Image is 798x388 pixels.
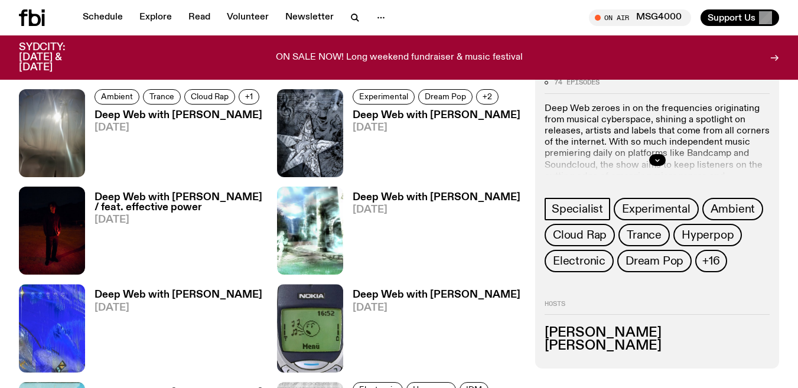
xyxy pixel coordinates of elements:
[245,92,253,101] span: +1
[278,9,341,26] a: Newsletter
[132,9,179,26] a: Explore
[149,92,174,101] span: Trance
[19,43,95,73] h3: SYDCITY: [DATE] & [DATE]
[483,92,492,101] span: +2
[359,92,408,101] span: Experimental
[353,89,415,105] a: Experimental
[239,89,259,105] button: +1
[553,255,605,268] span: Electronic
[553,229,607,242] span: Cloud Rap
[622,203,690,216] span: Experimental
[85,193,263,275] a: Deep Web with [PERSON_NAME] / feat. effective power[DATE]
[191,92,229,101] span: Cloud Rap
[353,193,520,203] h3: Deep Web with [PERSON_NAME]
[76,9,130,26] a: Schedule
[343,193,520,275] a: Deep Web with [PERSON_NAME][DATE]
[545,340,770,353] h3: [PERSON_NAME]
[552,203,603,216] span: Specialist
[95,290,262,300] h3: Deep Web with [PERSON_NAME]
[95,215,263,225] span: [DATE]
[614,198,699,220] a: Experimental
[101,92,133,101] span: Ambient
[19,284,85,372] img: An abstract artwork, in bright blue with amorphous shapes, illustrated shimmers and small drawn c...
[95,303,262,313] span: [DATE]
[545,103,770,194] p: Deep Web zeroes in on the frequencies originating from musical cyberspace, shining a spotlight on...
[702,198,764,220] a: Ambient
[95,110,263,120] h3: Deep Web with [PERSON_NAME]
[418,89,473,105] a: Dream Pop
[85,110,263,177] a: Deep Web with [PERSON_NAME][DATE]
[682,229,734,242] span: Hyperpop
[353,290,520,300] h3: Deep Web with [PERSON_NAME]
[545,250,614,272] a: Electronic
[702,255,719,268] span: +16
[95,193,263,213] h3: Deep Web with [PERSON_NAME] / feat. effective power
[554,79,600,86] span: 74 episodes
[695,250,727,272] button: +16
[353,110,520,120] h3: Deep Web with [PERSON_NAME]
[85,290,262,372] a: Deep Web with [PERSON_NAME][DATE]
[425,92,466,101] span: Dream Pop
[589,9,691,26] button: On AirMSG4000
[618,224,670,246] a: Trance
[353,303,520,313] span: [DATE]
[220,9,276,26] a: Volunteer
[617,250,692,272] a: Dream Pop
[545,301,770,315] h2: Hosts
[626,255,683,268] span: Dream Pop
[343,290,520,372] a: Deep Web with [PERSON_NAME][DATE]
[701,9,779,26] button: Support Us
[95,89,139,105] a: Ambient
[181,9,217,26] a: Read
[545,327,770,340] h3: [PERSON_NAME]
[143,89,181,105] a: Trance
[184,89,235,105] a: Cloud Rap
[353,205,520,215] span: [DATE]
[476,89,499,105] button: +2
[276,53,523,63] p: ON SALE NOW! Long weekend fundraiser & music festival
[95,123,263,133] span: [DATE]
[343,110,520,177] a: Deep Web with [PERSON_NAME][DATE]
[353,123,520,133] span: [DATE]
[545,198,610,220] a: Specialist
[627,229,662,242] span: Trance
[711,203,755,216] span: Ambient
[673,224,742,246] a: Hyperpop
[545,224,615,246] a: Cloud Rap
[708,12,755,23] span: Support Us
